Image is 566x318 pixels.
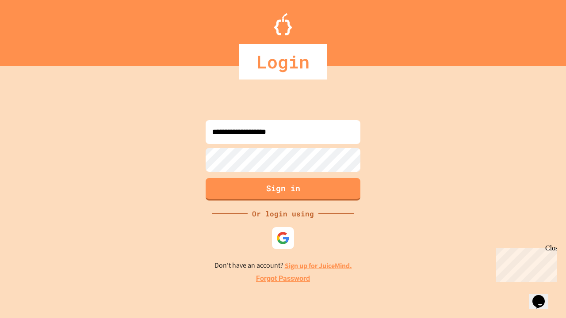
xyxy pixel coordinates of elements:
a: Forgot Password [256,273,310,284]
div: Or login using [248,208,318,219]
iframe: chat widget [493,244,557,282]
div: Chat with us now!Close [4,4,61,56]
a: Sign up for JuiceMind. [285,261,352,270]
button: Sign in [206,178,360,201]
div: Login [239,44,327,79]
iframe: chat widget [529,283,557,309]
p: Don't have an account? [214,260,352,271]
img: Logo.svg [274,13,292,35]
img: google-icon.svg [276,231,290,245]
